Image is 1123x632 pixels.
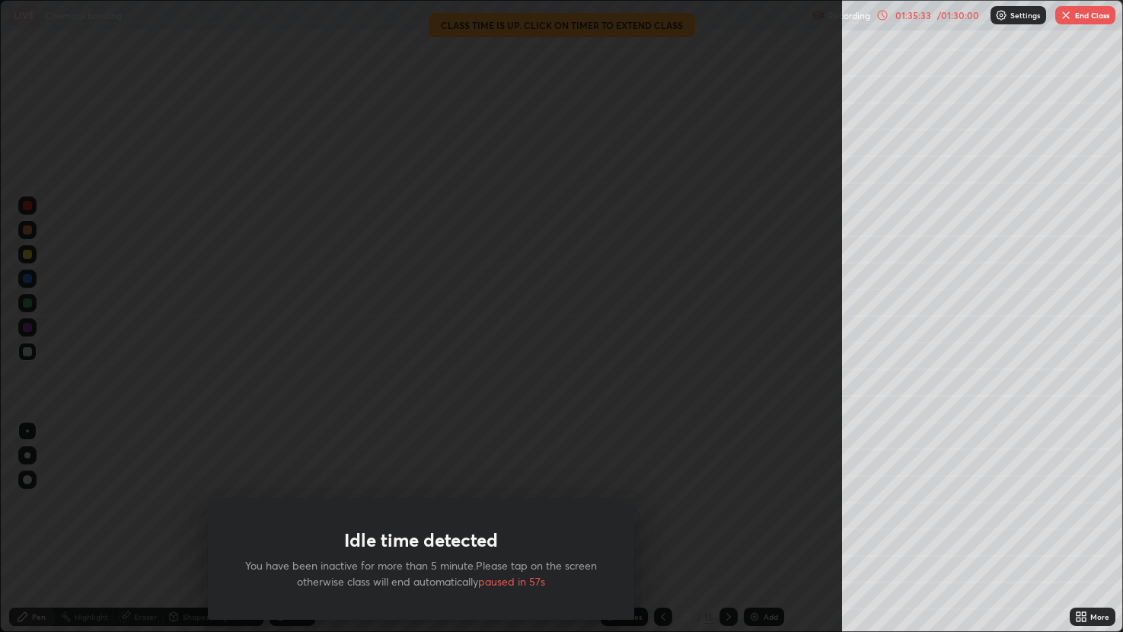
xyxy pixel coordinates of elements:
p: Settings [1010,11,1040,19]
div: / 01:30:00 [934,11,981,20]
p: You have been inactive for more than 5 minute.Please tap on the screen otherwise class will end a... [244,557,598,589]
span: paused in 57s [478,574,545,589]
p: Recording [828,10,870,21]
div: More [1090,613,1109,621]
button: End Class [1055,6,1115,24]
img: end-class-cross [1060,9,1072,21]
div: 01:35:33 [892,11,934,20]
img: class-settings-icons [995,9,1007,21]
h1: Idle time detected [344,529,498,551]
